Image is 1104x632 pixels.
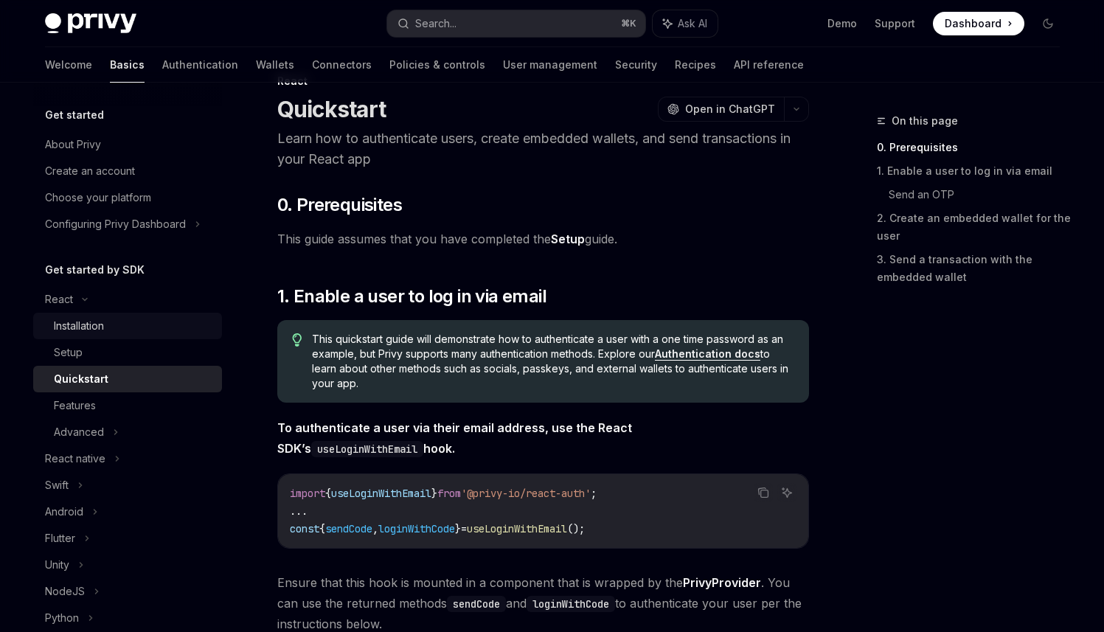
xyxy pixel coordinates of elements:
img: dark logo [45,13,136,34]
a: Connectors [312,47,372,83]
a: Quickstart [33,366,222,392]
a: Authentication docs [655,347,760,361]
h5: Get started [45,106,104,124]
div: Flutter [45,529,75,547]
a: 1. Enable a user to log in via email [877,159,1072,183]
a: Policies & controls [389,47,485,83]
a: Send an OTP [889,183,1072,206]
a: 3. Send a transaction with the embedded wallet [877,248,1072,289]
span: On this page [892,112,958,130]
a: Authentication [162,47,238,83]
span: '@privy-io/react-auth' [461,487,591,500]
code: useLoginWithEmail [311,441,423,457]
div: Create an account [45,162,135,180]
div: Features [54,397,96,414]
span: { [325,487,331,500]
span: const [290,522,319,535]
span: } [431,487,437,500]
span: 0. Prerequisites [277,193,402,217]
a: Features [33,392,222,419]
a: Demo [827,16,857,31]
h1: Quickstart [277,96,386,122]
code: sendCode [447,596,506,612]
div: Search... [415,15,456,32]
span: Open in ChatGPT [685,102,775,117]
span: Dashboard [945,16,1001,31]
a: Security [615,47,657,83]
button: Open in ChatGPT [658,97,784,122]
span: This guide assumes that you have completed the guide. [277,229,809,249]
div: React native [45,450,105,468]
span: ... [290,504,308,518]
a: PrivyProvider [683,575,761,591]
a: Dashboard [933,12,1024,35]
a: Setup [33,339,222,366]
a: Create an account [33,158,222,184]
span: } [455,522,461,535]
span: from [437,487,461,500]
code: loginWithCode [527,596,615,612]
div: Unity [45,556,69,574]
span: import [290,487,325,500]
div: Installation [54,317,104,335]
span: ⌘ K [621,18,636,29]
a: Setup [551,232,585,247]
div: Choose your platform [45,189,151,206]
a: User management [503,47,597,83]
a: 2. Create an embedded wallet for the user [877,206,1072,248]
span: This quickstart guide will demonstrate how to authenticate a user with a one time password as an ... [312,332,794,391]
button: Copy the contents from the code block [754,483,773,502]
a: Wallets [256,47,294,83]
div: Swift [45,476,69,494]
svg: Tip [292,333,302,347]
a: Support [875,16,915,31]
div: Quickstart [54,370,108,388]
div: About Privy [45,136,101,153]
button: Toggle dark mode [1036,12,1060,35]
h5: Get started by SDK [45,261,145,279]
span: = [461,522,467,535]
div: Configuring Privy Dashboard [45,215,186,233]
div: NodeJS [45,583,85,600]
span: loginWithCode [378,522,455,535]
a: Welcome [45,47,92,83]
a: Installation [33,313,222,339]
a: 0. Prerequisites [877,136,1072,159]
div: Setup [54,344,83,361]
strong: To authenticate a user via their email address, use the React SDK’s hook. [277,420,632,456]
span: sendCode [325,522,372,535]
span: { [319,522,325,535]
a: API reference [734,47,804,83]
button: Ask AI [777,483,796,502]
span: useLoginWithEmail [331,487,431,500]
div: Advanced [54,423,104,441]
button: Ask AI [653,10,718,37]
span: Ask AI [678,16,707,31]
p: Learn how to authenticate users, create embedded wallets, and send transactions in your React app [277,128,809,170]
span: 1. Enable a user to log in via email [277,285,546,308]
a: Basics [110,47,145,83]
button: Search...⌘K [387,10,645,37]
span: (); [567,522,585,535]
a: Recipes [675,47,716,83]
span: ; [591,487,597,500]
a: About Privy [33,131,222,158]
div: Android [45,503,83,521]
span: , [372,522,378,535]
div: Python [45,609,79,627]
div: React [45,291,73,308]
a: Choose your platform [33,184,222,211]
span: useLoginWithEmail [467,522,567,535]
